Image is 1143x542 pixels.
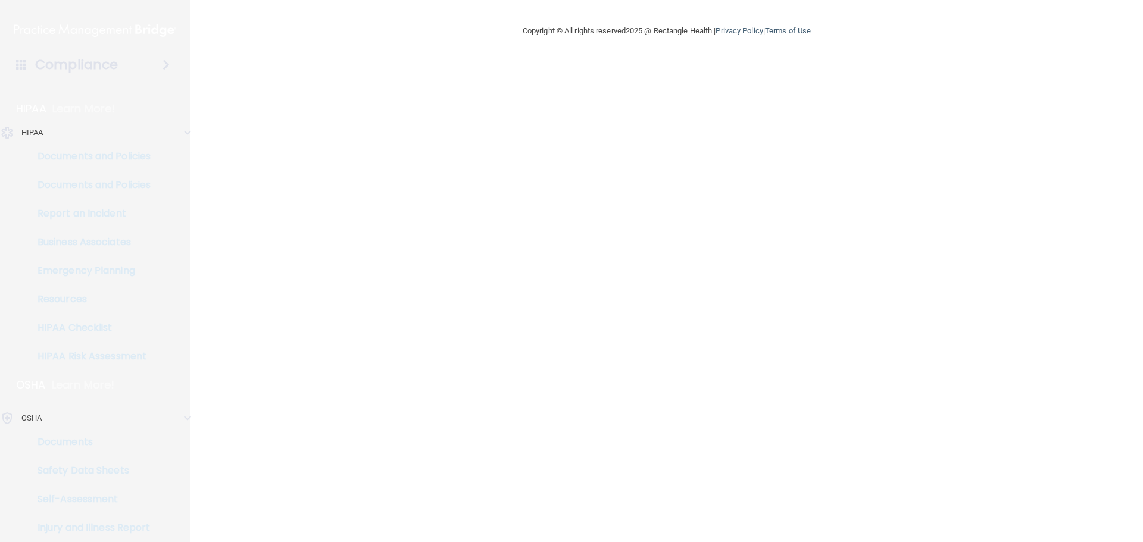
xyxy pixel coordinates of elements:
p: Documents [8,436,170,448]
h4: Compliance [35,57,118,73]
p: HIPAA [21,126,43,140]
img: PMB logo [14,18,176,42]
p: Self-Assessment [8,493,170,505]
p: Learn More! [52,102,115,116]
p: Emergency Planning [8,265,170,277]
p: HIPAA [16,102,46,116]
p: Safety Data Sheets [8,465,170,477]
p: HIPAA Risk Assessment [8,350,170,362]
p: Injury and Illness Report [8,522,170,534]
p: OSHA [21,411,42,425]
p: HIPAA Checklist [8,322,170,334]
a: Privacy Policy [716,26,763,35]
p: Documents and Policies [8,151,170,162]
div: Copyright © All rights reserved 2025 @ Rectangle Health | | [449,12,884,50]
p: Documents and Policies [8,179,170,191]
p: Learn More! [52,378,115,392]
p: Report an Incident [8,208,170,220]
p: OSHA [16,378,46,392]
a: Terms of Use [765,26,811,35]
p: Business Associates [8,236,170,248]
p: Resources [8,293,170,305]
